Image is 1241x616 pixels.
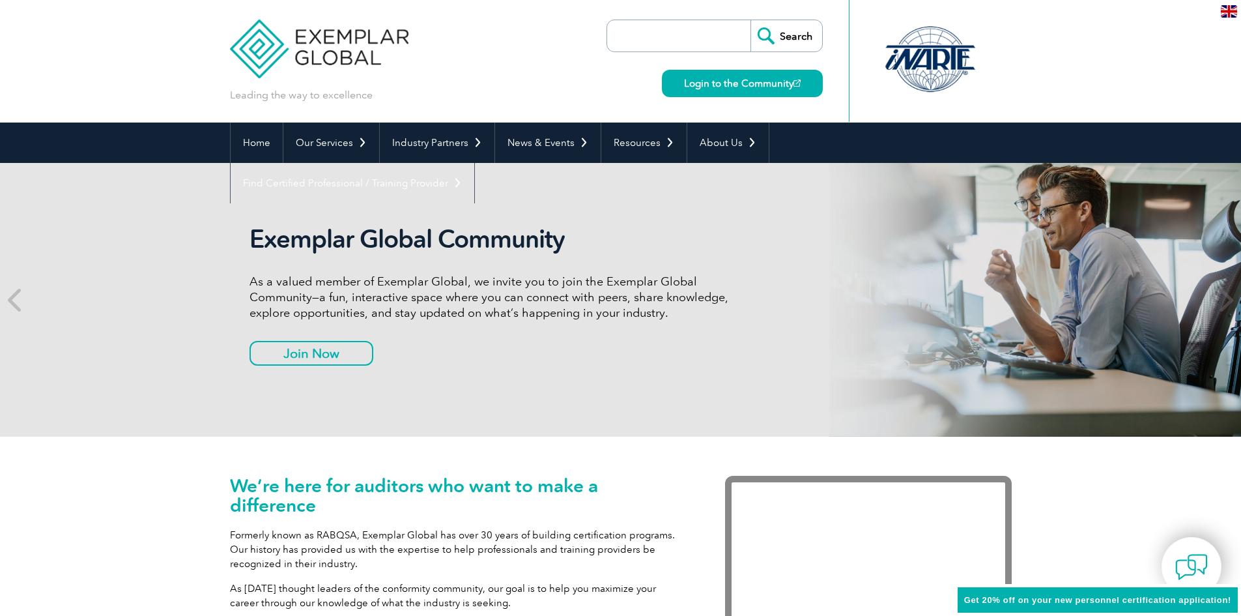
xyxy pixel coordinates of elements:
p: As [DATE] thought leaders of the conformity community, our goal is to help you maximize your care... [230,581,686,610]
a: About Us [687,123,769,163]
a: Home [231,123,283,163]
a: Login to the Community [662,70,823,97]
a: Our Services [283,123,379,163]
img: contact-chat.png [1175,551,1208,583]
a: Resources [601,123,687,163]
a: Industry Partners [380,123,494,163]
p: Leading the way to excellence [230,88,373,102]
h1: We’re here for auditors who want to make a difference [230,476,686,515]
h2: Exemplar Global Community [250,224,738,254]
p: As a valued member of Exemplar Global, we invite you to join the Exemplar Global Community—a fun,... [250,274,738,321]
p: Formerly known as RABQSA, Exemplar Global has over 30 years of building certification programs. O... [230,528,686,571]
input: Search [750,20,822,51]
a: Join Now [250,341,373,366]
a: Find Certified Professional / Training Provider [231,163,474,203]
img: open_square.png [793,80,801,87]
a: News & Events [495,123,601,163]
img: en [1221,5,1237,18]
span: Get 20% off on your new personnel certification application! [964,595,1231,605]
